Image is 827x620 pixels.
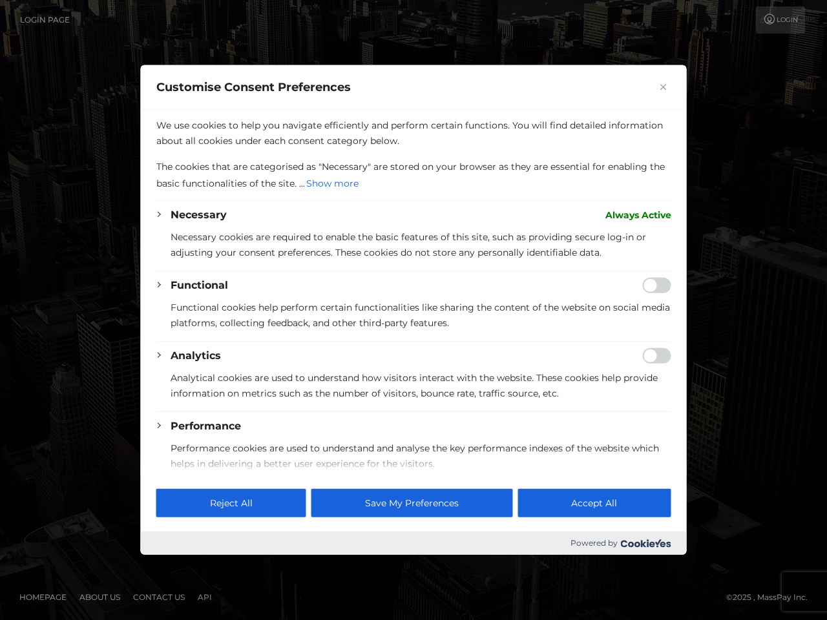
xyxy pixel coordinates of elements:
[171,370,671,401] p: Analytical cookies are used to understand how visitors interact with the website. These cookies h...
[156,159,671,192] p: The cookies that are categorised as "Necessary" are stored on your browser as they are essential ...
[660,84,667,90] img: Close
[171,229,671,260] p: Necessary cookies are required to enable the basic features of this site, such as providing secur...
[605,207,671,223] span: Always Active
[656,79,671,95] button: Close
[171,348,221,364] button: Analytics
[141,65,687,555] div: Customise Consent Preferences
[156,489,306,517] button: Reject All
[171,278,228,293] button: Functional
[156,118,671,149] p: We use cookies to help you navigate efficiently and perform certain functions. You will find deta...
[305,174,360,192] button: Show more
[311,489,512,517] button: Save My Preferences
[643,278,671,293] input: Enable Functional
[171,300,671,331] p: Functional cookies help perform certain functionalities like sharing the content of the website o...
[171,440,671,471] p: Performance cookies are used to understand and analyse the key performance indexes of the website...
[156,79,351,95] span: Customise Consent Preferences
[621,539,671,548] img: Cookieyes logo
[171,418,241,434] button: Performance
[643,348,671,364] input: Enable Analytics
[141,532,687,555] div: Powered by
[518,489,671,517] button: Accept All
[171,207,227,223] button: Necessary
